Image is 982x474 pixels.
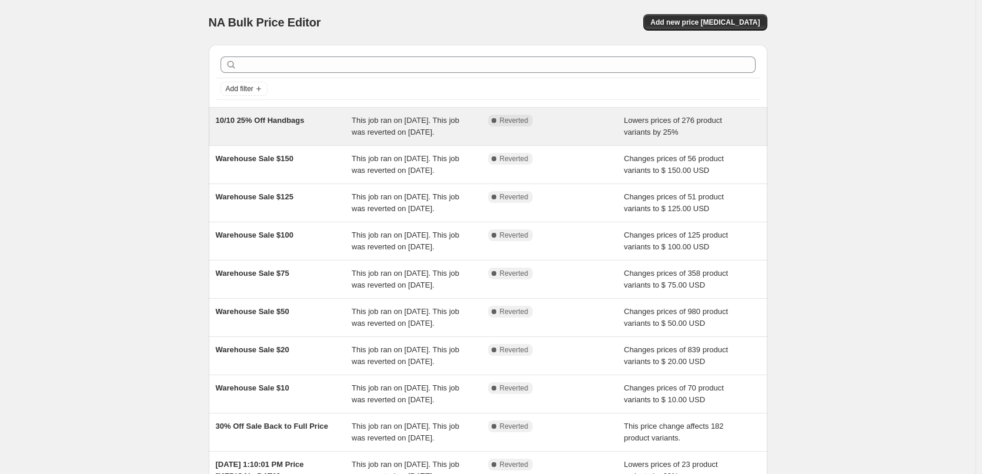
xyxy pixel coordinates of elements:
[624,422,724,442] span: This price change affects 182 product variants.
[216,231,293,239] span: Warehouse Sale $100
[221,82,268,96] button: Add filter
[624,192,724,213] span: Changes prices of 51 product variants to $ 125.00 USD
[624,307,728,328] span: Changes prices of 980 product variants to $ 50.00 USD
[624,154,724,175] span: Changes prices of 56 product variants to $ 150.00 USD
[226,84,253,94] span: Add filter
[624,269,728,289] span: Changes prices of 358 product variants to $ 75.00 USD
[624,116,722,136] span: Lowers prices of 276 product variants by 25%
[209,16,321,29] span: NA Bulk Price Editor
[216,154,293,163] span: Warehouse Sale $150
[352,422,459,442] span: This job ran on [DATE]. This job was reverted on [DATE].
[500,116,529,125] span: Reverted
[216,422,328,430] span: 30% Off Sale Back to Full Price
[352,154,459,175] span: This job ran on [DATE]. This job was reverted on [DATE].
[500,345,529,355] span: Reverted
[216,307,289,316] span: Warehouse Sale $50
[216,345,289,354] span: Warehouse Sale $20
[352,192,459,213] span: This job ran on [DATE]. This job was reverted on [DATE].
[643,14,767,31] button: Add new price [MEDICAL_DATA]
[500,383,529,393] span: Reverted
[500,422,529,431] span: Reverted
[624,345,728,366] span: Changes prices of 839 product variants to $ 20.00 USD
[650,18,760,27] span: Add new price [MEDICAL_DATA]
[352,383,459,404] span: This job ran on [DATE]. This job was reverted on [DATE].
[352,116,459,136] span: This job ran on [DATE]. This job was reverted on [DATE].
[500,231,529,240] span: Reverted
[500,307,529,316] span: Reverted
[352,307,459,328] span: This job ran on [DATE]. This job was reverted on [DATE].
[500,154,529,163] span: Reverted
[352,231,459,251] span: This job ran on [DATE]. This job was reverted on [DATE].
[624,231,728,251] span: Changes prices of 125 product variants to $ 100.00 USD
[216,192,293,201] span: Warehouse Sale $125
[500,269,529,278] span: Reverted
[624,383,724,404] span: Changes prices of 70 product variants to $ 10.00 USD
[500,460,529,469] span: Reverted
[352,269,459,289] span: This job ran on [DATE]. This job was reverted on [DATE].
[216,269,289,278] span: Warehouse Sale $75
[352,345,459,366] span: This job ran on [DATE]. This job was reverted on [DATE].
[500,192,529,202] span: Reverted
[216,116,305,125] span: 10/10 25% Off Handbags
[216,383,289,392] span: Warehouse Sale $10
